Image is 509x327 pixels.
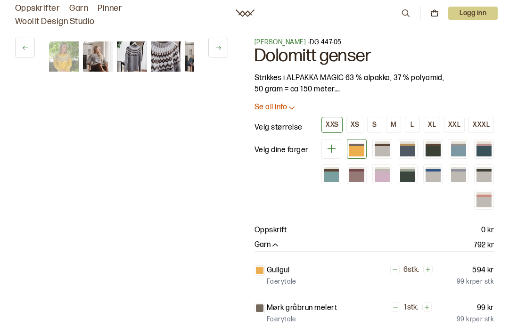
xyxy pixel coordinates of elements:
[472,265,494,276] p: 594 kr
[404,303,419,313] p: 1 stk.
[321,164,341,184] div: Sjøgrønn (utsolgt)
[403,265,419,275] p: 6 stk.
[15,2,60,15] a: Oppskrifter
[254,47,494,65] h1: Dolomitt genser
[346,117,363,133] button: XS
[254,145,309,156] p: Velg dine farger
[474,139,494,159] div: Petrol (utsolgt)
[347,164,367,184] div: Mørk rose (utsolgt)
[254,38,306,46] a: [PERSON_NAME]
[398,139,418,159] div: Denim blå (utsolgt)
[321,117,343,133] button: XXS
[449,164,468,184] div: Lys gråbrun - Lys denim (utsolgt)
[267,302,337,314] p: Mørk gråbrun melert
[254,103,287,113] p: Se all info
[267,265,289,276] p: Gullgul
[405,117,420,133] button: L
[474,240,494,251] p: 792 kr
[410,121,414,129] div: L
[267,315,296,324] p: Faerytale
[367,117,382,133] button: S
[473,121,490,129] div: XXXL
[457,277,494,286] p: 99 kr per stk
[254,240,280,250] button: Garn
[372,121,377,129] div: S
[69,2,88,15] a: Garn
[372,139,392,159] div: Lys gråbrun (utsolgt)
[444,117,465,133] button: XXL
[474,164,494,184] div: Variant 12 (utsolgt)
[254,225,287,236] p: Oppskrift
[254,122,303,133] p: Velg størrelse
[457,315,494,324] p: 99 kr per stk
[254,38,494,47] p: - DG 447-05
[254,103,494,113] button: Se all info
[468,117,494,133] button: XXXL
[449,139,468,159] div: Jeansblå (utsolgt)
[372,164,392,184] div: Isrosa (utsolgt)
[477,302,494,314] p: 99 kr
[448,7,498,20] p: Logg inn
[428,121,436,129] div: XL
[424,117,440,133] button: XL
[236,9,254,17] a: Woolit
[423,139,443,159] div: Eføygrønn (utsolgt)
[15,15,95,28] a: Woolit Design Studio
[254,73,494,84] p: Strikkes i ALPAKKA MAGIC 63 % alpakka, 37 % polyamid,
[351,121,359,129] div: XS
[347,139,367,159] div: Gul DSA 101-05
[267,277,296,286] p: Faerytale
[481,225,494,236] p: 0 kr
[423,164,443,184] div: Lys gråbrun - Klar blå (utsolgt)
[448,7,498,20] button: User dropdown
[448,121,460,129] div: XXL
[474,190,494,210] div: Lys gråbrun - Korall (utsolgt)
[98,2,122,15] a: Pinner
[326,121,338,129] div: XXS
[386,117,401,133] button: M
[398,164,418,184] div: Barlindgrønn (utsolgt)
[391,121,396,129] div: M
[254,84,494,95] p: 50 gram = ca 150 meter.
